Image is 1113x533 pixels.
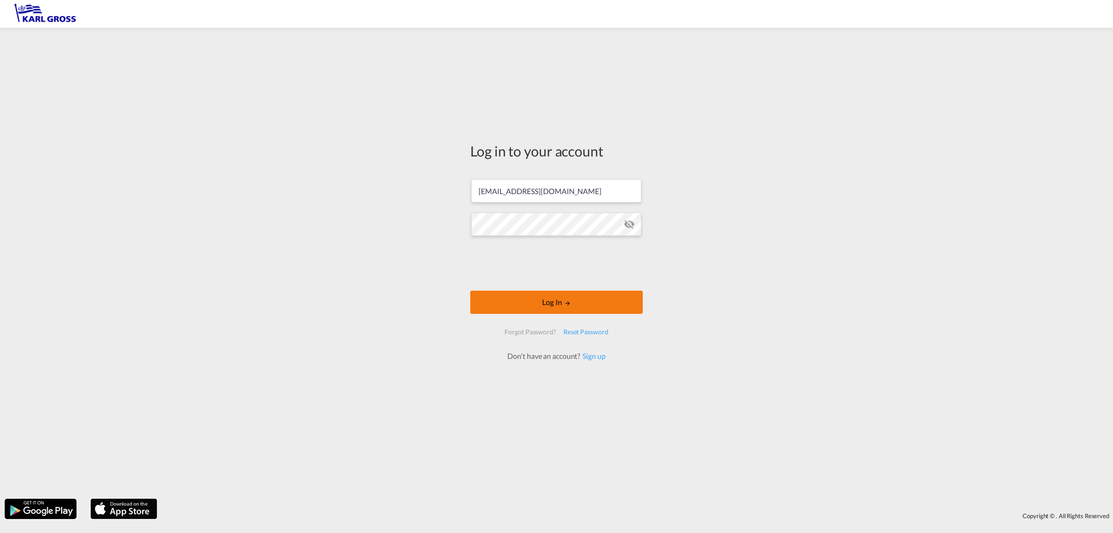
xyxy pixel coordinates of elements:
input: Enter email/phone number [471,179,641,202]
img: google.png [4,498,77,520]
img: 3269c73066d711f095e541db4db89301.png [14,4,77,25]
div: Copyright © . All Rights Reserved [162,508,1113,524]
div: Don't have an account? [497,351,615,361]
md-icon: icon-eye-off [624,219,635,230]
iframe: reCAPTCHA [486,245,627,281]
button: LOGIN [470,291,643,314]
img: apple.png [90,498,158,520]
div: Reset Password [560,324,612,340]
div: Forgot Password? [501,324,559,340]
a: Sign up [580,351,605,360]
div: Log in to your account [470,141,643,161]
